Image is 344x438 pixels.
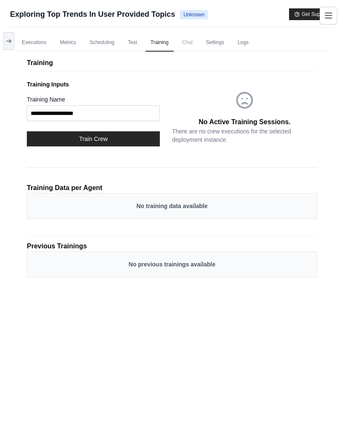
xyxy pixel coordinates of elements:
[36,260,308,269] p: No previous trainings available
[180,10,208,19] span: Unknown
[201,34,229,52] a: Settings
[27,131,160,146] button: Train Crew
[84,34,119,52] a: Scheduling
[55,34,81,52] a: Metrics
[27,95,160,104] label: Training Name
[232,34,253,52] a: Logs
[27,183,102,193] p: Training Data per Agent
[17,34,52,52] a: Executions
[36,202,308,210] p: No training data available
[172,127,317,144] p: There are no crew executions for the selected deployment instance.
[146,34,174,52] a: Training
[27,241,317,251] p: Previous Trainings
[123,34,142,52] a: Test
[27,80,172,89] p: Training Inputs
[177,34,198,51] span: Chat is not available until the deployment is complete
[320,7,337,24] button: Toggle navigation
[198,117,290,127] p: No Active Training Sessions.
[289,8,334,20] button: Get Support
[27,58,317,68] p: Training
[10,8,175,20] span: Exploring Top Trends In User Provided Topics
